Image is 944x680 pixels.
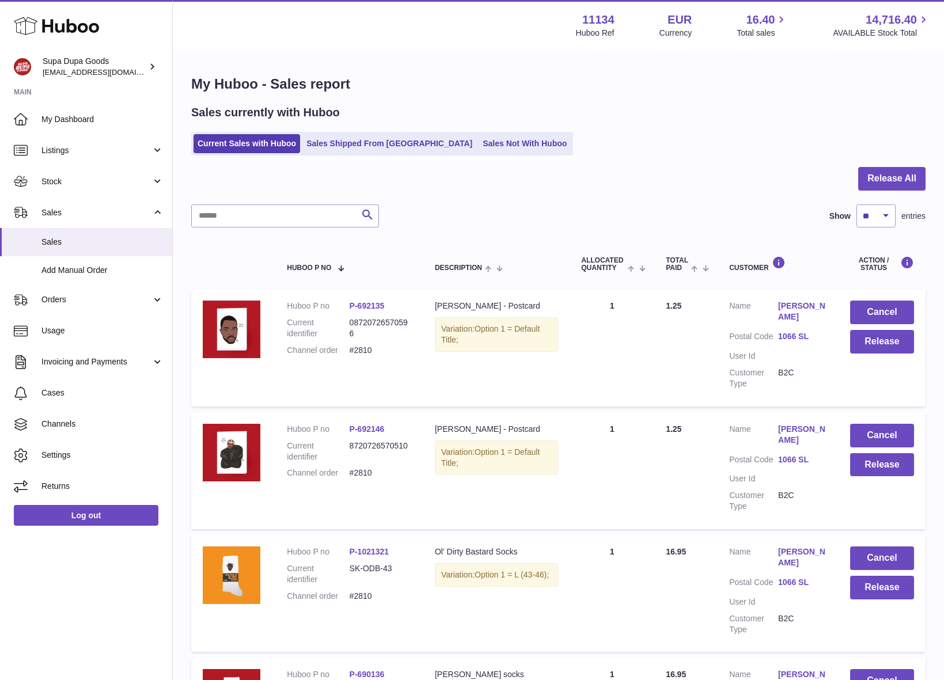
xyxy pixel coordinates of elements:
[41,325,164,336] span: Usage
[778,301,827,322] a: [PERSON_NAME]
[778,331,827,342] a: 1066 SL
[41,450,164,461] span: Settings
[41,419,164,430] span: Channels
[778,367,827,389] dd: B2C
[475,570,549,579] span: Option 1 = L (43-46);
[570,412,654,529] td: 1
[41,388,164,398] span: Cases
[350,547,389,556] a: P-1021321
[350,670,385,679] a: P-690136
[350,345,412,356] dd: #2810
[729,424,778,449] dt: Name
[576,28,615,39] div: Huboo Ref
[435,669,558,680] div: [PERSON_NAME] socks
[41,114,164,125] span: My Dashboard
[901,211,926,222] span: entries
[441,447,540,468] span: Option 1 = Default Title;
[191,105,340,120] h2: Sales currently with Huboo
[287,345,349,356] dt: Channel order
[350,317,412,339] dd: 08720726570596
[737,12,788,39] a: 16.40 Total sales
[350,563,412,585] dd: SK-ODB-43
[43,67,169,77] span: [EMAIL_ADDRESS][DOMAIN_NAME]
[729,597,778,607] dt: User Id
[435,317,558,352] div: Variation:
[287,591,349,602] dt: Channel order
[850,301,914,324] button: Cancel
[435,424,558,435] div: [PERSON_NAME] - Postcard
[350,301,385,310] a: P-692135
[850,256,914,272] div: Action / Status
[666,424,681,434] span: 1.25
[41,176,151,187] span: Stock
[582,12,615,28] strong: 11134
[287,440,349,462] dt: Current identifier
[435,546,558,557] div: Ol' Dirty Bastard Socks
[41,356,151,367] span: Invoicing and Payments
[435,301,558,311] div: [PERSON_NAME] - Postcard
[14,58,31,75] img: hello@slayalldayofficial.com
[435,440,558,475] div: Variation:
[41,294,151,305] span: Orders
[833,12,930,39] a: 14,716.40 AVAILABLE Stock Total
[435,563,558,587] div: Variation:
[350,440,412,462] dd: 8720726570510
[666,670,686,679] span: 16.95
[350,424,385,434] a: P-692146
[666,547,686,556] span: 16.95
[191,75,926,93] h1: My Huboo - Sales report
[746,12,775,28] span: 16.40
[729,351,778,362] dt: User Id
[850,576,914,599] button: Release
[302,134,476,153] a: Sales Shipped From [GEOGRAPHIC_DATA]
[287,317,349,339] dt: Current identifier
[435,264,482,272] span: Description
[858,167,926,191] button: Release All
[659,28,692,39] div: Currency
[850,424,914,447] button: Cancel
[581,257,625,272] span: ALLOCATED Quantity
[41,207,151,218] span: Sales
[350,468,412,478] dd: #2810
[668,12,692,28] strong: EUR
[287,546,349,557] dt: Huboo P no
[850,546,914,570] button: Cancel
[666,257,688,272] span: Total paid
[729,577,778,591] dt: Postal Code
[729,490,778,512] dt: Customer Type
[41,265,164,276] span: Add Manual Order
[441,324,540,344] span: Option 1 = Default Title;
[850,453,914,477] button: Release
[778,546,827,568] a: [PERSON_NAME]
[570,289,654,406] td: 1
[729,301,778,325] dt: Name
[729,454,778,468] dt: Postal Code
[829,211,851,222] label: Show
[778,454,827,465] a: 1066 SL
[287,424,349,435] dt: Huboo P no
[287,563,349,585] dt: Current identifier
[41,481,164,492] span: Returns
[14,505,158,526] a: Log out
[194,134,300,153] a: Current Sales with Huboo
[350,591,412,602] dd: #2810
[737,28,788,39] span: Total sales
[570,535,654,652] td: 1
[43,56,146,78] div: Supa Dupa Goods
[479,134,571,153] a: Sales Not With Huboo
[778,577,827,588] a: 1066 SL
[729,256,827,272] div: Customer
[203,301,260,358] img: 111341683630748.png
[287,264,331,272] span: Huboo P no
[287,301,349,311] dt: Huboo P no
[41,145,151,156] span: Listings
[833,28,930,39] span: AVAILABLE Stock Total
[729,367,778,389] dt: Customer Type
[778,424,827,446] a: [PERSON_NAME]
[666,301,681,310] span: 1.25
[778,490,827,512] dd: B2C
[287,669,349,680] dt: Huboo P no
[866,12,917,28] span: 14,716.40
[729,613,778,635] dt: Customer Type
[850,330,914,354] button: Release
